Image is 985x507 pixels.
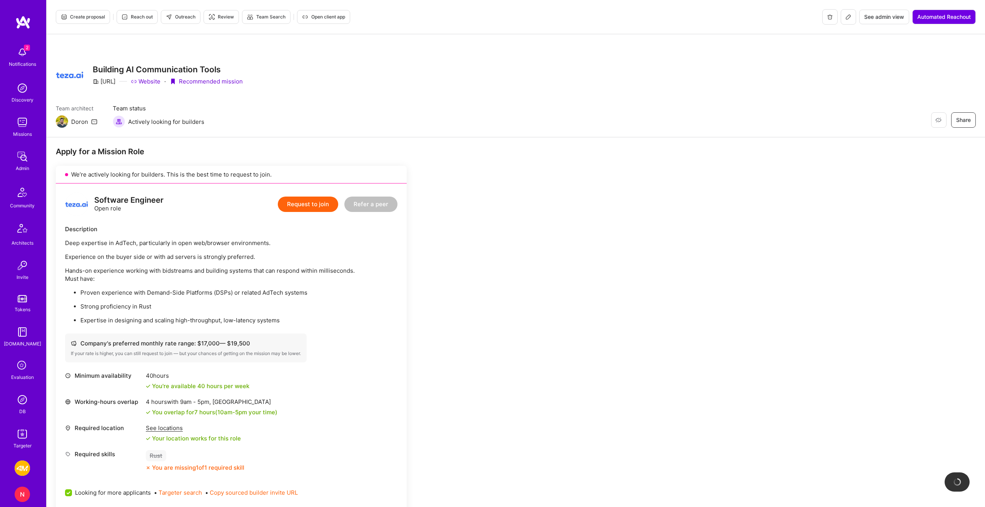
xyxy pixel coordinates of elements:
[13,460,32,476] a: 4M Analytics: Web-based subsurface-mapping tool
[152,464,244,472] div: You are missing 1 of 1 required skill
[13,487,32,502] a: N
[15,45,30,60] img: bell
[56,104,97,112] span: Team architect
[209,13,234,20] span: Review
[122,13,153,20] span: Reach out
[170,77,243,85] div: Recommended mission
[146,424,241,432] div: See locations
[80,302,397,310] p: Strong proficiency in Rust
[302,13,345,20] span: Open client app
[146,410,150,415] i: icon Check
[15,149,30,164] img: admin teamwork
[146,372,249,380] div: 40 hours
[297,10,350,24] button: Open client app
[15,460,30,476] img: 4M Analytics: Web-based subsurface-mapping tool
[204,10,239,24] button: Review
[15,305,30,314] div: Tokens
[15,359,30,373] i: icon SelectionTeam
[93,78,99,85] i: icon CompanyGray
[344,197,397,212] button: Refer a peer
[117,10,158,24] button: Reach out
[65,424,142,432] div: Required location
[13,130,32,138] div: Missions
[80,316,397,324] p: Expertise in designing and scaling high-throughput, low-latency systems
[71,339,301,347] div: Company's preferred monthly rate range: $ 17,000 — $ 19,500
[209,14,215,20] i: icon Targeter
[56,166,407,183] div: We’re actively looking for builders. This is the best time to request to join.
[11,373,34,381] div: Evaluation
[24,45,30,51] span: 2
[56,61,83,89] img: Company Logo
[859,10,909,24] button: See admin view
[13,183,32,202] img: Community
[15,80,30,96] img: discovery
[94,196,164,212] div: Open role
[152,408,277,416] div: You overlap for 7 hours ( your time)
[205,489,298,497] span: •
[13,220,32,239] img: Architects
[71,350,301,357] div: If your rate is higher, you can still request to join — but your chances of getting on the missio...
[94,196,164,204] div: Software Engineer
[146,384,150,389] i: icon Check
[65,372,142,380] div: Minimum availability
[952,477,962,487] img: loading
[15,487,30,502] div: N
[210,489,298,497] button: Copy sourced builder invite URL
[80,289,397,297] p: Proven experience with Demand-Side Platforms (DSPs) or related AdTech systems
[247,13,285,20] span: Team Search
[146,434,241,442] div: Your location works for this role
[146,436,150,441] i: icon Check
[154,489,202,497] span: •
[91,118,97,125] i: icon Mail
[10,202,35,210] div: Community
[917,13,971,21] span: Automated Reachout
[113,115,125,128] img: Actively looking for builders
[71,118,88,126] div: Doron
[65,425,71,431] i: icon Location
[65,225,397,233] div: Description
[75,489,151,497] span: Looking for more applicants
[113,104,204,112] span: Team status
[65,253,397,261] p: Experience on the buyer side or with ad servers is strongly preferred.
[146,465,150,470] i: icon CloseOrange
[170,78,176,85] i: icon PurpleRibbon
[146,398,277,406] div: 4 hours with [GEOGRAPHIC_DATA]
[15,324,30,340] img: guide book
[17,273,28,281] div: Invite
[4,340,41,348] div: [DOMAIN_NAME]
[15,258,30,273] img: Invite
[65,451,71,457] i: icon Tag
[15,392,30,407] img: Admin Search
[93,65,243,74] h3: Building AI Communication Tools
[15,15,31,29] img: logo
[161,10,200,24] button: Outreach
[128,118,204,126] span: Actively looking for builders
[65,239,397,247] p: Deep expertise in AdTech, particularly in open web/browser environments.
[864,13,904,21] span: See admin view
[935,117,942,123] i: icon EyeClosed
[956,116,971,124] span: Share
[166,13,195,20] span: Outreach
[179,398,212,405] span: 9am - 5pm ,
[278,197,338,212] button: Request to join
[164,77,166,85] div: ·
[56,115,68,128] img: Team Architect
[951,112,976,128] button: Share
[18,295,27,302] img: tokens
[65,267,397,283] p: Hands-on experience working with bidstreams and building systems that can respond within millisec...
[159,489,202,497] button: Targeter search
[912,10,976,24] button: Automated Reachout
[65,450,142,458] div: Required skills
[146,382,249,390] div: You're available 40 hours per week
[19,407,26,415] div: DB
[15,115,30,130] img: teamwork
[13,442,32,450] div: Targeter
[56,10,110,24] button: Create proposal
[131,77,160,85] a: Website
[16,164,29,172] div: Admin
[93,77,115,85] div: [URL]
[65,398,142,406] div: Working-hours overlap
[65,193,88,216] img: logo
[217,409,247,416] span: 10am - 5pm
[61,14,67,20] i: icon Proposal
